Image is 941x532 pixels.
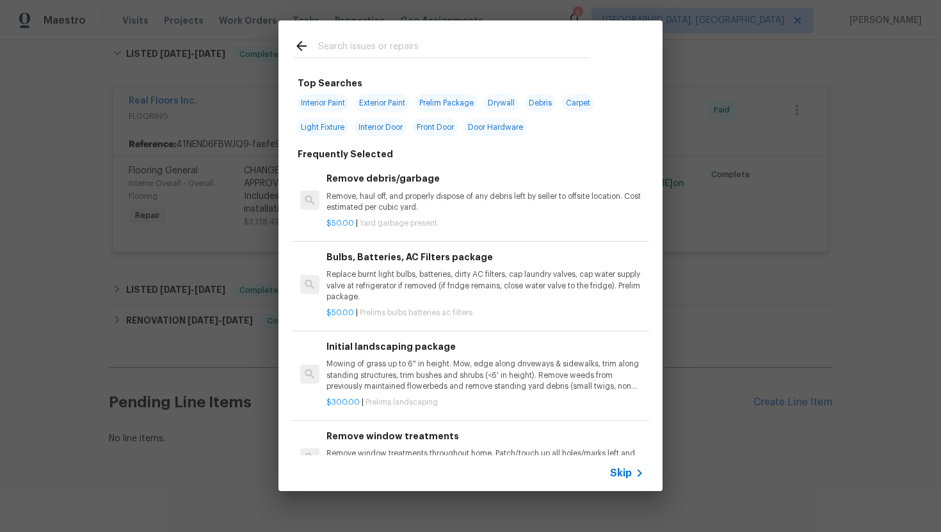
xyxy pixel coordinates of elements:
[326,218,644,229] p: |
[326,309,354,317] span: $50.00
[326,269,644,302] p: Replace burnt light bulbs, batteries, dirty AC filters, cap laundry valves, cap water supply valv...
[366,398,438,406] span: Prelims landscaping
[413,118,458,136] span: Front Door
[610,467,632,480] span: Skip
[326,191,644,213] p: Remove, haul off, and properly dispose of any debris left by seller to offsite location. Cost est...
[326,219,354,227] span: $50.00
[360,219,437,227] span: Yard garbage present
[326,359,644,391] p: Mowing of grass up to 6" in height. Mow, edge along driveways & sidewalks, trim along standing st...
[298,76,362,90] h6: Top Searches
[297,118,348,136] span: Light Fixture
[326,171,644,185] h6: Remove debris/garbage
[415,94,478,112] span: Prelim Package
[360,309,472,317] span: Prelims bulbs batteries ac filters
[326,429,644,443] h6: Remove window treatments
[355,118,406,136] span: Interior Door
[298,147,393,161] h6: Frequently Selected
[525,94,556,112] span: Debris
[464,118,527,136] span: Door Hardware
[326,250,644,264] h6: Bulbs, Batteries, AC Filters package
[562,94,594,112] span: Carpet
[326,397,644,408] p: |
[326,340,644,354] h6: Initial landscaping package
[326,398,360,406] span: $300.00
[355,94,409,112] span: Exterior Paint
[318,38,590,58] input: Search issues or repairs
[326,308,644,318] p: |
[484,94,519,112] span: Drywall
[297,94,349,112] span: Interior Paint
[326,448,644,470] p: Remove window treatments throughout home. Patch/touch up all holes/marks left and paint to match....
